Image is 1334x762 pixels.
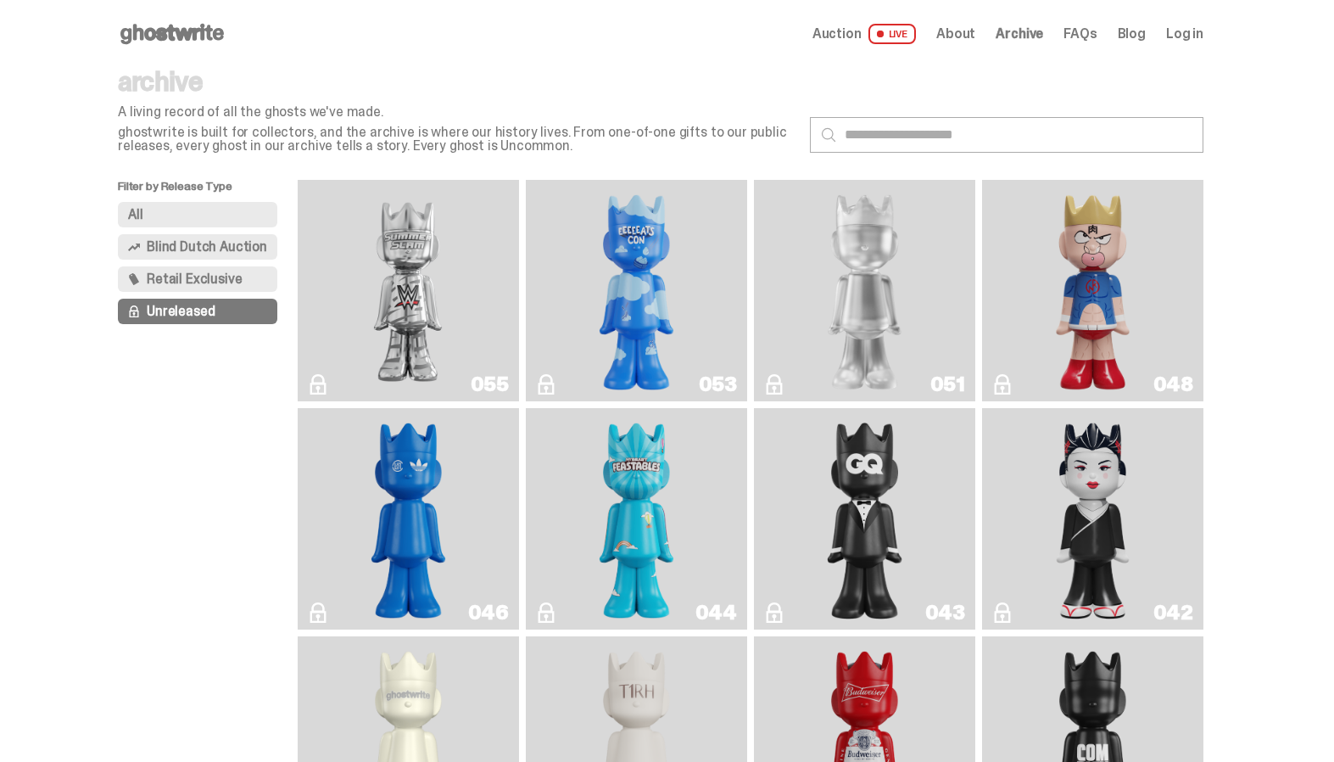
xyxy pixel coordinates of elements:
[325,187,491,395] img: I Was There SummerSlam
[1153,374,1193,395] div: 048
[147,305,215,318] span: Unreleased
[868,24,917,44] span: LIVE
[820,187,910,395] img: LLLoyalty
[118,266,277,292] button: Retail Exclusive
[118,180,298,202] p: Filter by Release Type
[592,187,682,395] img: ghooooost
[764,187,965,395] a: LLLoyalty
[1118,27,1146,41] a: Blog
[695,602,737,623] div: 044
[147,272,242,286] span: Retail Exclusive
[118,234,277,260] button: Blind Dutch Auction
[536,415,737,623] a: Feastables
[812,27,862,41] span: Auction
[992,415,1193,623] a: Sei Less
[364,415,454,623] img: ComplexCon HK
[536,187,737,395] a: ghooooost
[308,187,509,395] a: I Was There SummerSlam
[118,202,277,227] button: All
[1048,187,1138,395] img: Kinnikuman
[1048,415,1138,623] img: Sei Less
[1063,27,1097,41] a: FAQs
[118,68,796,95] p: archive
[128,208,143,221] span: All
[471,374,509,395] div: 055
[308,415,509,623] a: ComplexCon HK
[592,415,682,623] img: Feastables
[930,374,965,395] div: 051
[118,105,796,119] p: A living record of all the ghosts we've made.
[936,27,975,41] a: About
[699,374,737,395] div: 053
[820,415,910,623] img: Black Tie
[992,187,1193,395] a: Kinnikuman
[118,126,796,153] p: ghostwrite is built for collectors, and the archive is where our history lives. From one-of-one g...
[147,240,267,254] span: Blind Dutch Auction
[764,415,965,623] a: Black Tie
[1166,27,1203,41] a: Log in
[1153,602,1193,623] div: 042
[468,602,509,623] div: 046
[925,602,965,623] div: 043
[996,27,1043,41] a: Archive
[812,24,916,44] a: Auction LIVE
[118,299,277,324] button: Unreleased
